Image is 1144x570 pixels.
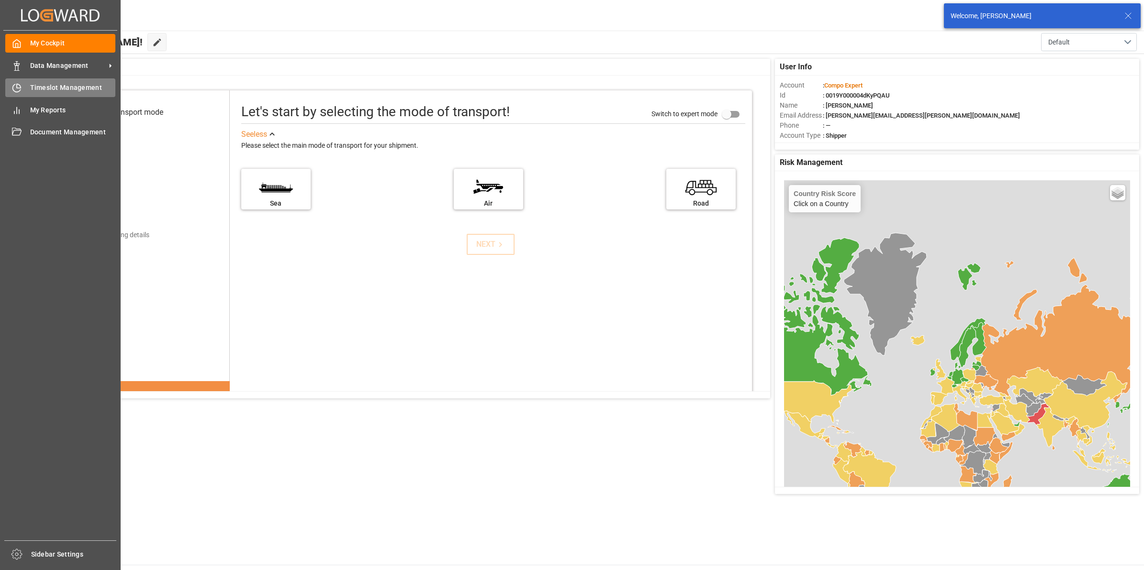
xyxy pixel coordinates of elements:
[780,90,823,100] span: Id
[1048,37,1070,47] span: Default
[780,110,823,121] span: Email Address
[5,123,115,142] a: Document Management
[459,198,518,208] div: Air
[823,122,830,129] span: : —
[476,239,505,250] div: NEXT
[30,61,106,71] span: Data Management
[30,38,116,48] span: My Cockpit
[89,107,163,118] div: Select transport mode
[780,100,823,110] span: Name
[794,190,856,208] div: Click on a Country
[5,100,115,119] a: My Reports
[241,129,267,140] div: See less
[780,80,823,90] span: Account
[823,82,863,89] span: :
[780,157,842,168] span: Risk Management
[30,83,116,93] span: Timeslot Management
[794,190,856,197] h4: Country Risk Score
[1110,185,1125,200] a: Layers
[31,549,117,559] span: Sidebar Settings
[823,102,873,109] span: : [PERSON_NAME]
[241,140,745,152] div: Please select the main mode of transport for your shipment.
[5,34,115,53] a: My Cockpit
[1041,33,1137,51] button: open menu
[246,198,306,208] div: Sea
[467,234,515,255] button: NEXT
[780,61,812,73] span: User Info
[651,110,718,118] span: Switch to expert mode
[671,198,731,208] div: Road
[780,121,823,131] span: Phone
[241,102,510,122] div: Let's start by selecting the mode of transport!
[823,132,847,139] span: : Shipper
[5,78,115,97] a: Timeslot Management
[30,127,116,137] span: Document Management
[824,82,863,89] span: Compo Expert
[823,112,1020,119] span: : [PERSON_NAME][EMAIL_ADDRESS][PERSON_NAME][DOMAIN_NAME]
[823,92,890,99] span: : 0019Y000004dKyPQAU
[780,131,823,141] span: Account Type
[951,11,1115,21] div: Welcome, [PERSON_NAME]
[30,105,116,115] span: My Reports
